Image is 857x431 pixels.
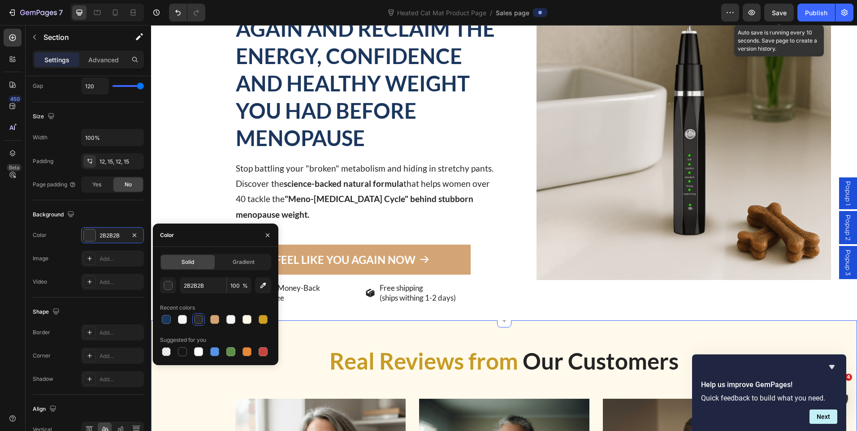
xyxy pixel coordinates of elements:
[124,228,264,241] p: FEEL LIKE YOU AGAIN NOW
[44,55,69,65] p: Settings
[100,375,142,384] div: Add...
[160,304,195,312] div: Recent colors
[43,32,117,43] p: Section
[59,7,63,18] p: 7
[7,164,22,171] div: Beta
[490,8,492,17] span: /
[98,268,169,278] p: Guarantee
[33,157,53,165] div: Padding
[33,111,56,123] div: Size
[33,82,43,90] div: Gap
[33,375,53,383] div: Shadow
[82,78,108,94] input: Auto
[372,322,528,349] span: Our Customers
[395,8,488,17] span: Heated Cat Mat Product Page
[160,336,206,344] div: Suggested for you
[178,322,367,349] span: Real Reviews from
[797,4,835,22] button: Publish
[827,362,837,372] button: Hide survey
[100,232,126,240] div: 2B2B2B
[151,25,857,431] iframe: Design area
[100,158,142,166] div: 12, 15, 12, 15
[701,379,837,390] h2: Help us improve GemPages!
[4,4,67,22] button: 7
[229,268,305,278] p: (ships withing 1-2 days)
[845,374,852,381] span: 4
[180,277,226,293] input: Eg: FFFFFF
[88,55,119,65] p: Advanced
[33,278,47,286] div: Video
[242,282,248,290] span: %
[85,168,322,194] strong: "Meno-[MEDICAL_DATA] Cycle" behind stubborn menopause weight.
[133,153,252,164] strong: science-backed natural formula
[33,209,76,221] div: Background
[33,328,50,336] div: Border
[33,181,76,189] div: Page padding
[805,8,827,17] div: Publish
[98,258,169,268] p: 30 Days Money-Back
[82,129,143,146] input: Auto
[100,352,142,360] div: Add...
[33,254,48,263] div: Image
[33,403,58,415] div: Align
[100,329,142,337] div: Add...
[693,224,701,250] span: Popup 3
[100,278,142,286] div: Add...
[701,362,837,424] div: Help us improve GemPages!
[233,258,255,266] span: Gradient
[772,9,787,17] span: Save
[33,134,48,142] div: Width
[693,190,701,215] span: Popup 2
[169,4,205,22] div: Undo/Redo
[229,258,305,268] p: Free shipping
[693,156,701,181] span: Popup 1
[92,181,101,189] span: Yes
[809,409,837,424] button: Next question
[100,255,142,263] div: Add...
[33,306,61,318] div: Shape
[33,352,51,360] div: Corner
[160,231,174,239] div: Color
[85,136,345,197] p: Stop battling your "broken" metabolism and hiding in stretchy pants. Discover the that helps wome...
[125,181,132,189] span: No
[764,4,794,22] button: Save
[9,95,22,103] div: 450
[701,394,837,402] p: Quick feedback to build what you need.
[84,220,320,250] a: FEEL LIKE YOU AGAIN NOW
[33,231,47,239] div: Color
[496,8,529,17] span: Sales page
[182,258,194,266] span: Solid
